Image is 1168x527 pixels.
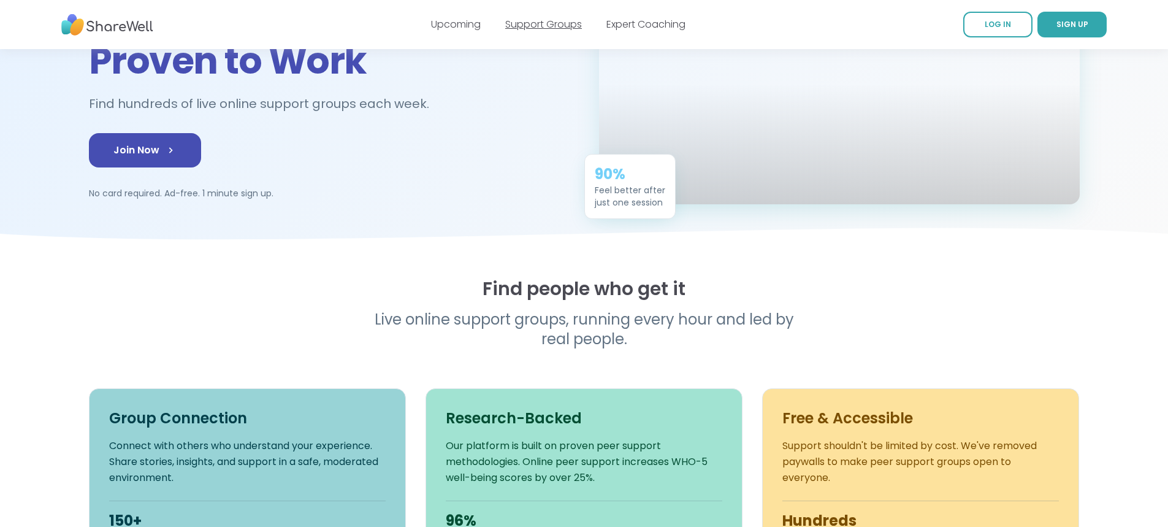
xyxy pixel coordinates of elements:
[782,409,1059,428] h3: Free & Accessible
[89,6,570,79] h1: Group Support Is
[61,8,153,42] img: ShareWell Nav Logo
[963,12,1032,37] a: LOG IN
[109,438,386,486] p: Connect with others who understand your experience. Share stories, insights, and support in a saf...
[446,438,722,486] p: Our platform is built on proven peer support methodologies. Online peer support increases WHO-5 w...
[985,19,1011,29] span: LOG IN
[349,310,820,349] p: Live online support groups, running every hour and led by real people.
[89,35,367,87] span: Proven to Work
[782,438,1059,486] p: Support shouldn't be limited by cost. We've removed paywalls to make peer support groups open to ...
[505,17,582,31] a: Support Groups
[595,184,665,209] div: Feel better after just one session
[89,133,201,167] a: Join Now
[595,164,665,184] div: 90%
[89,187,570,199] p: No card required. Ad-free. 1 minute sign up.
[1056,19,1088,29] span: SIGN UP
[109,409,386,428] h3: Group Connection
[606,17,685,31] a: Expert Coaching
[431,17,481,31] a: Upcoming
[89,94,442,114] h2: Find hundreds of live online support groups each week.
[446,409,722,428] h3: Research-Backed
[89,278,1080,300] h2: Find people who get it
[113,143,177,158] span: Join Now
[1037,12,1107,37] a: SIGN UP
